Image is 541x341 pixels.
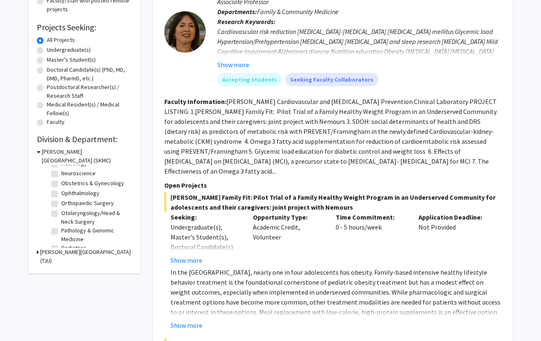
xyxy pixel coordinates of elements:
[47,56,96,64] label: Master's Student(s)
[37,22,132,32] h2: Projects Seeking:
[47,36,75,44] label: All Projects
[47,118,65,126] label: Faculty
[61,189,99,198] label: Ophthalmology
[61,244,87,252] label: Pediatrics
[257,7,339,16] span: Family & Community Medicine
[217,73,282,86] mat-chip: Accepting Students
[47,46,91,54] label: Undergraduate(s)
[171,320,202,330] button: Show more
[253,212,323,222] p: Opportunity Type:
[217,17,276,26] b: Research Keywords:
[247,212,329,265] div: Academic Credit, Volunteer
[217,60,249,70] button: Show more
[329,212,412,265] div: 0 - 5 hours/week
[40,248,132,265] h3: [PERSON_NAME][GEOGRAPHIC_DATA] (TJU)
[37,134,132,144] h2: Division & Department:
[164,97,226,106] b: Faculty Information:
[164,180,501,190] p: Open Projects
[42,148,132,165] h3: [PERSON_NAME][GEOGRAPHIC_DATA] (SKMC)
[6,304,35,335] iframe: Chat
[47,100,132,118] label: Medical Resident(s) / Medical Fellow(s)
[47,65,132,83] label: Doctoral Candidate(s) (PhD, MD, DMD, PharmD, etc.)
[47,83,132,100] label: Postdoctoral Researcher(s) / Research Staff
[61,209,130,226] label: Otolaryngology/Head & Neck Surgery
[61,199,114,208] label: Orthopaedic Surgery
[217,7,257,16] b: Departments:
[164,192,501,212] span: [PERSON_NAME] Family Fit: Pilot Trial of a Family Healthy Weight Program in an Underserved Commun...
[412,212,495,265] div: Not Provided
[418,212,489,222] p: Application Deadline:
[164,97,497,175] fg-read-more: [PERSON_NAME] Cardiovascular and [MEDICAL_DATA] Prevention Clinical Laboratory PROJECT LISTING: 1...
[61,169,96,178] label: Neuroscience
[336,212,406,222] p: Time Commitment:
[61,226,130,244] label: Pathology & Genomic Medicine
[171,222,241,322] div: Undergraduate(s), Master's Student(s), Doctoral Candidate(s) (PhD, MD, DMD, PharmD, etc.), Postdo...
[171,212,241,222] p: Seeking:
[171,255,202,265] button: Show more
[217,27,501,66] div: Cardiovascular risk reduction [MEDICAL_DATA]-[MEDICAL_DATA] [MEDICAL_DATA] mellitus Glycemic load...
[285,73,378,86] mat-chip: Seeking Faculty Collaborators
[61,179,124,188] label: Obstetrics & Gynecology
